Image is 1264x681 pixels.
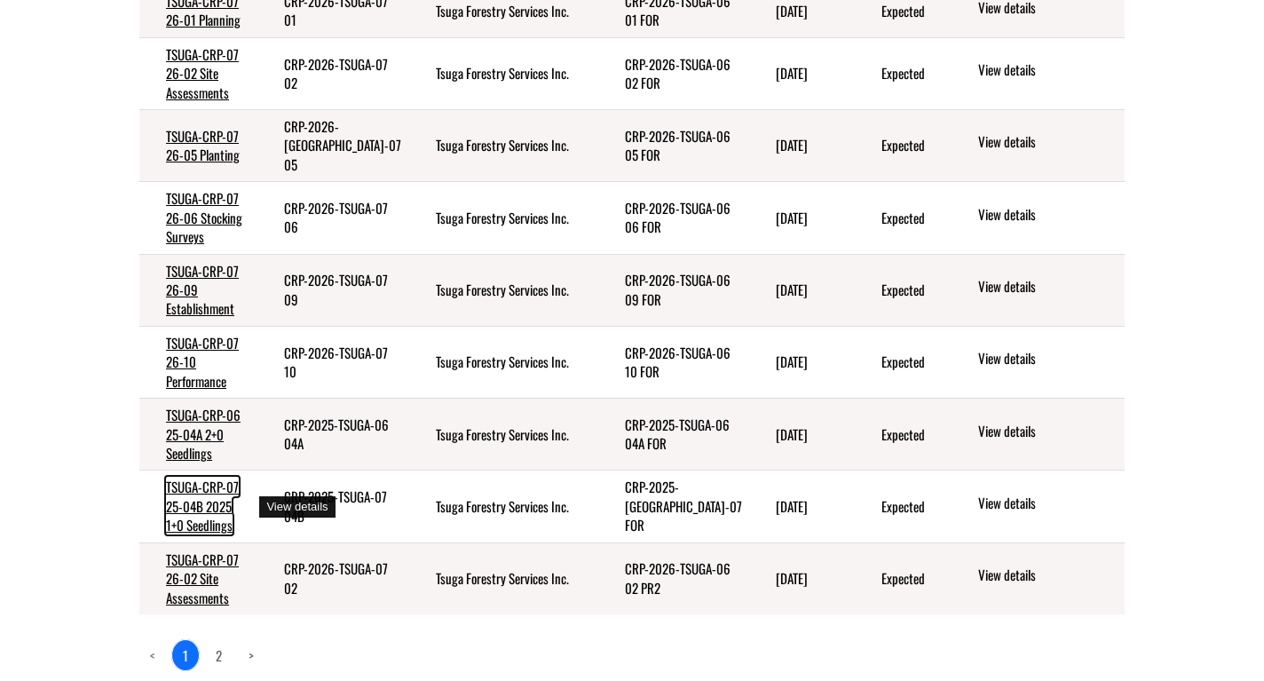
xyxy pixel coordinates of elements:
[257,399,409,471] td: CRP-2025-TSUGA-06 04A
[166,188,242,246] a: TSUGA-CRP-07 26-06 Stocking Surveys
[949,399,1125,471] td: action menu
[776,496,808,516] time: [DATE]
[205,640,233,670] a: page 2
[978,205,1118,226] a: View details
[978,277,1118,298] a: View details
[598,182,749,254] td: CRP-2026-TSUGA-06 06 FOR
[855,37,949,109] td: Expected
[855,110,949,182] td: Expected
[978,494,1118,515] a: View details
[409,326,598,398] td: Tsuga Forestry Services Inc.
[776,280,808,299] time: [DATE]
[949,471,1125,542] td: action menu
[257,542,409,614] td: CRP-2026-TSUGA-07 02
[409,182,598,254] td: Tsuga Forestry Services Inc.
[749,110,854,182] td: 10/31/2025
[139,471,257,542] td: TSUGA-CRP-07 25-04B 2025 1+0 Seedlings
[949,326,1125,398] td: action menu
[257,37,409,109] td: CRP-2026-TSUGA-07 02
[166,333,239,391] a: TSUGA-CRP-07 26-10 Performance
[409,471,598,542] td: Tsuga Forestry Services Inc.
[139,182,257,254] td: TSUGA-CRP-07 26-06 Stocking Surveys
[776,568,808,588] time: [DATE]
[598,542,749,614] td: CRP-2026-TSUGA-06 02 PR2
[598,37,749,109] td: CRP-2026-TSUGA-06 02 FOR
[257,110,409,182] td: CRP-2026-TSUGA-07 05
[598,254,749,326] td: CRP-2026-TSUGA-06 09 FOR
[257,326,409,398] td: CRP-2026-TSUGA-07 10
[139,110,257,182] td: TSUGA-CRP-07 26-05 Planting
[949,254,1125,326] td: action menu
[166,44,239,102] a: TSUGA-CRP-07 26-02 Site Assessments
[776,135,808,154] time: [DATE]
[749,37,854,109] td: 10/31/2025
[978,422,1118,443] a: View details
[949,182,1125,254] td: action menu
[749,542,854,614] td: 8/31/2025
[855,471,949,542] td: Expected
[776,1,808,20] time: [DATE]
[598,471,749,542] td: CRP-2025-TSUGA-07 FOR
[978,566,1118,587] a: View details
[409,110,598,182] td: Tsuga Forestry Services Inc.
[855,542,949,614] td: Expected
[978,60,1118,82] a: View details
[776,352,808,371] time: [DATE]
[259,496,335,519] div: View details
[855,182,949,254] td: Expected
[257,471,409,542] td: CRP-2025-TSUGA-07 04B
[776,63,808,83] time: [DATE]
[749,182,854,254] td: 10/31/2025
[598,399,749,471] td: CRP-2025-TSUGA-06 04A FOR
[855,254,949,326] td: Expected
[171,639,200,671] a: 1
[978,349,1118,370] a: View details
[409,399,598,471] td: Tsuga Forestry Services Inc.
[855,326,949,398] td: Expected
[257,254,409,326] td: CRP-2026-TSUGA-07 09
[409,37,598,109] td: Tsuga Forestry Services Inc.
[978,132,1118,154] a: View details
[949,37,1125,109] td: action menu
[749,399,854,471] td: 10/31/2025
[598,110,749,182] td: CRP-2026-TSUGA-06 05 FOR
[749,254,854,326] td: 10/31/2025
[139,640,166,670] a: Previous page
[166,477,239,535] a: TSUGA-CRP-07 25-04B 2025 1+0 Seedlings
[166,261,239,319] a: TSUGA-CRP-07 26-09 Establishment
[257,182,409,254] td: CRP-2026-TSUGA-07 06
[776,208,808,227] time: [DATE]
[139,399,257,471] td: TSUGA-CRP-06 25-04A 2+0 Seedlings
[598,326,749,398] td: CRP-2026-TSUGA-06 10 FOR
[409,542,598,614] td: Tsuga Forestry Services Inc.
[139,326,257,398] td: TSUGA-CRP-07 26-10 Performance
[949,542,1125,614] td: action menu
[749,326,854,398] td: 10/31/2025
[166,405,241,463] a: TSUGA-CRP-06 25-04A 2+0 Seedlings
[855,399,949,471] td: Expected
[949,110,1125,182] td: action menu
[166,126,240,164] a: TSUGA-CRP-07 26-05 Planting
[139,542,257,614] td: TSUGA-CRP-07 26-02 Site Assessments
[139,37,257,109] td: TSUGA-CRP-07 26-02 Site Assessments
[409,254,598,326] td: Tsuga Forestry Services Inc.
[166,550,239,607] a: TSUGA-CRP-07 26-02 Site Assessments
[238,640,265,670] a: Next page
[749,471,854,542] td: 10/31/2025
[776,424,808,444] time: [DATE]
[139,254,257,326] td: TSUGA-CRP-07 26-09 Establishment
